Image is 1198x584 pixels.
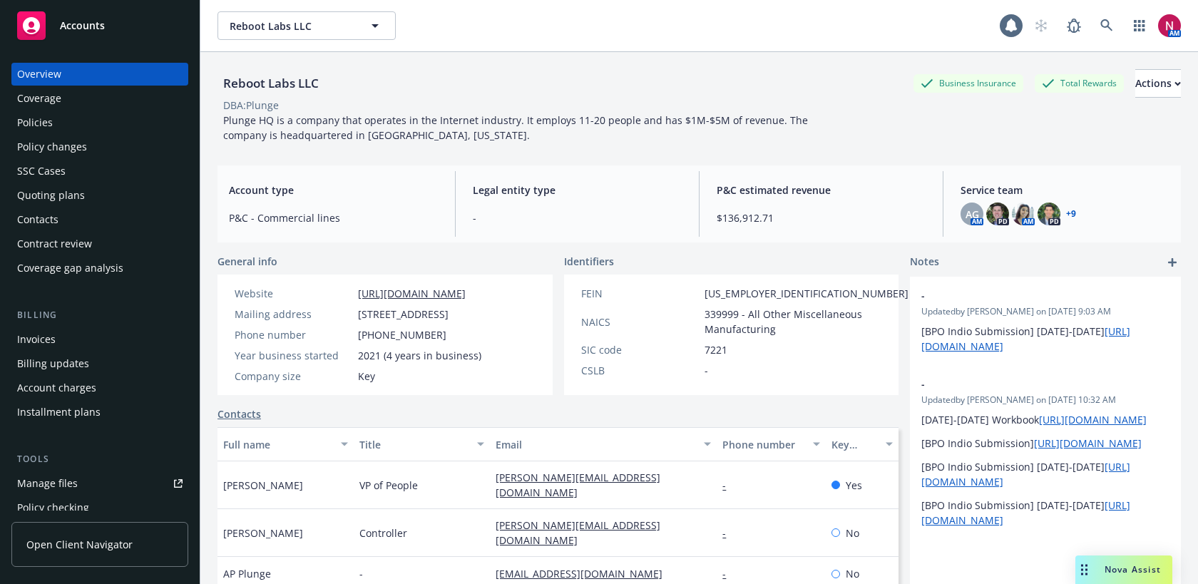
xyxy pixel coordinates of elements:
div: Installment plans [17,401,101,424]
span: VP of People [359,478,418,493]
a: Report a Bug [1060,11,1088,40]
a: - [722,526,737,540]
div: -Updatedby [PERSON_NAME] on [DATE] 9:03 AM[BPO Indio Submission] [DATE]-[DATE][URL][DOMAIN_NAME] [910,277,1181,365]
span: No [846,526,859,541]
a: Contacts [217,406,261,421]
div: Actions [1135,70,1181,97]
a: Contract review [11,232,188,255]
div: Policy checking [17,496,89,519]
span: 2021 (4 years in business) [358,348,481,363]
div: Key contact [831,437,877,452]
span: Key [358,369,375,384]
a: Start snowing [1027,11,1055,40]
a: Account charges [11,376,188,399]
span: [PHONE_NUMBER] [358,327,446,342]
button: Reboot Labs LLC [217,11,396,40]
div: Full name [223,437,332,452]
a: [PERSON_NAME][EMAIL_ADDRESS][DOMAIN_NAME] [496,471,660,499]
a: Installment plans [11,401,188,424]
span: P&C estimated revenue [717,183,926,198]
div: Policies [17,111,53,134]
button: Actions [1135,69,1181,98]
span: Nova Assist [1105,563,1161,575]
span: - [705,363,708,378]
a: +9 [1066,210,1076,218]
a: [PERSON_NAME][EMAIL_ADDRESS][DOMAIN_NAME] [496,518,660,547]
a: Overview [11,63,188,86]
span: Open Client Navigator [26,537,133,552]
div: Business Insurance [913,74,1023,92]
div: Coverage gap analysis [17,257,123,280]
a: Manage files [11,472,188,495]
span: Controller [359,526,407,541]
span: Accounts [60,20,105,31]
a: Accounts [11,6,188,46]
button: Nova Assist [1075,555,1172,584]
a: [URL][DOMAIN_NAME] [358,287,466,300]
span: Service team [961,183,1169,198]
span: Identifiers [564,254,614,269]
a: [URL][DOMAIN_NAME] [1039,413,1147,426]
p: [BPO Indio Submission] [921,436,1169,451]
a: Contacts [11,208,188,231]
div: Overview [17,63,61,86]
div: Tools [11,452,188,466]
a: - [722,567,737,580]
span: AP Plunge [223,566,271,581]
span: - [921,288,1132,303]
button: Phone number [717,427,826,461]
span: [US_EMPLOYER_IDENTIFICATION_NUMBER] [705,286,908,301]
span: 7221 [705,342,727,357]
span: 339999 - All Other Miscellaneous Manufacturing [705,307,908,337]
div: NAICS [581,314,699,329]
button: Key contact [826,427,898,461]
a: add [1164,254,1181,271]
a: Billing updates [11,352,188,375]
div: Website [235,286,352,301]
div: Reboot Labs LLC [217,74,324,93]
span: Updated by [PERSON_NAME] on [DATE] 9:03 AM [921,305,1169,318]
div: Company size [235,369,352,384]
a: Coverage gap analysis [11,257,188,280]
div: Phone number [235,327,352,342]
button: Email [490,427,717,461]
span: [STREET_ADDRESS] [358,307,449,322]
span: Reboot Labs LLC [230,19,353,34]
div: Contacts [17,208,58,231]
div: Mailing address [235,307,352,322]
button: Full name [217,427,354,461]
span: AG [966,207,979,222]
a: Policy checking [11,496,188,519]
div: Manage files [17,472,78,495]
div: DBA: Plunge [223,98,279,113]
div: Billing updates [17,352,89,375]
div: Policy changes [17,135,87,158]
img: photo [1038,203,1060,225]
div: Total Rewards [1035,74,1124,92]
div: Account charges [17,376,96,399]
p: [DATE]-[DATE] Workbook [921,412,1169,427]
button: Title [354,427,490,461]
span: Notes [910,254,939,271]
p: [BPO Indio Submission] [DATE]-[DATE] [921,459,1169,489]
p: [BPO Indio Submission] [DATE]-[DATE] [921,498,1169,528]
span: General info [217,254,277,269]
a: Coverage [11,87,188,110]
div: Email [496,437,695,452]
a: Policies [11,111,188,134]
a: Policy changes [11,135,188,158]
a: SSC Cases [11,160,188,183]
a: Search [1092,11,1121,40]
div: Invoices [17,328,56,351]
div: Quoting plans [17,184,85,207]
img: photo [986,203,1009,225]
div: SSC Cases [17,160,66,183]
a: Invoices [11,328,188,351]
span: No [846,566,859,581]
span: - [473,210,682,225]
a: Quoting plans [11,184,188,207]
a: [URL][DOMAIN_NAME] [1034,436,1142,450]
span: [PERSON_NAME] [223,526,303,541]
span: Plunge HQ is a company that operates in the Internet industry. It employs 11-20 people and has $1... [223,113,811,142]
div: Phone number [722,437,804,452]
